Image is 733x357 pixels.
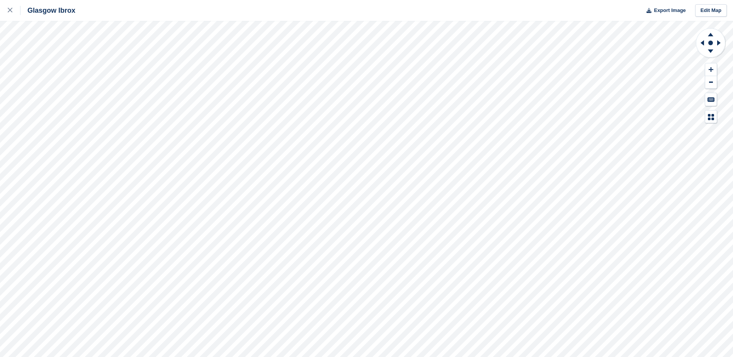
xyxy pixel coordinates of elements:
[705,110,717,123] button: Map Legend
[705,63,717,76] button: Zoom In
[705,76,717,89] button: Zoom Out
[695,4,727,17] a: Edit Map
[642,4,686,17] button: Export Image
[705,93,717,106] button: Keyboard Shortcuts
[654,7,685,14] span: Export Image
[20,6,75,15] div: Glasgow Ibrox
